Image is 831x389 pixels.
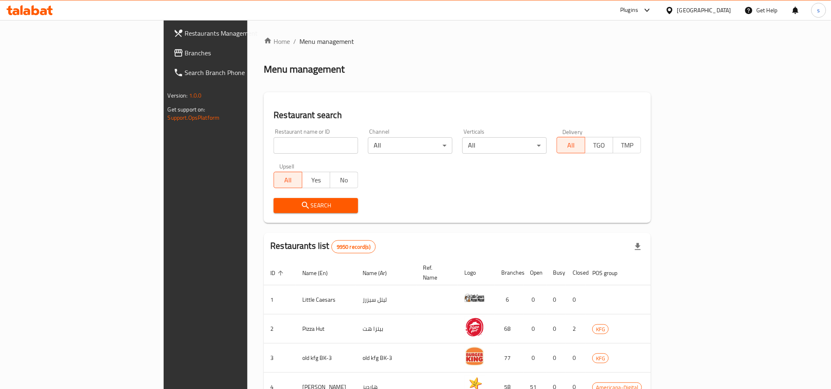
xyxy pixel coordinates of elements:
div: [GEOGRAPHIC_DATA] [677,6,731,15]
span: Restaurants Management [185,28,296,38]
td: 0 [546,314,566,344]
img: old kfg BK-3 [464,346,485,366]
input: Search for restaurant name or ID.. [274,137,358,154]
h2: Menu management [264,63,345,76]
th: Logo [458,260,495,285]
div: Export file [628,237,648,257]
nav: breadcrumb [264,36,651,46]
span: 1.0.0 [189,90,202,101]
td: Pizza Hut [296,314,356,344]
td: 0 [566,344,586,373]
div: All [462,137,547,154]
div: Total records count [331,240,376,253]
span: ID [270,268,286,278]
h2: Restaurants list [270,240,376,253]
img: Pizza Hut [464,317,485,337]
button: No [330,172,358,188]
span: All [560,139,582,151]
span: Get support on: [168,104,205,115]
td: 0 [566,285,586,314]
div: All [368,137,452,154]
th: Busy [546,260,566,285]
a: Restaurants Management [167,23,302,43]
td: 0 [546,344,566,373]
button: Search [274,198,358,213]
span: 9950 record(s) [332,243,375,251]
span: TGO [589,139,610,151]
span: Version: [168,90,188,101]
td: old kfg BK-3 [296,344,356,373]
button: TGO [585,137,613,153]
span: Menu management [299,36,354,46]
td: 6 [495,285,523,314]
span: Yes [306,174,327,186]
span: Branches [185,48,296,58]
a: Support.OpsPlatform [168,112,220,123]
div: Plugins [620,5,638,15]
td: 0 [546,285,566,314]
span: POS group [592,268,628,278]
button: TMP [613,137,641,153]
button: All [557,137,585,153]
span: No [333,174,355,186]
label: Upsell [279,164,295,169]
th: Open [523,260,546,285]
td: 77 [495,344,523,373]
a: Branches [167,43,302,63]
span: Ref. Name [423,263,448,282]
td: 0 [523,344,546,373]
span: s [817,6,820,15]
span: All [277,174,299,186]
span: KFG [593,325,608,334]
button: All [274,172,302,188]
span: Search [280,200,352,211]
th: Closed [566,260,586,285]
span: Search Branch Phone [185,68,296,77]
th: Branches [495,260,523,285]
span: Name (Ar) [363,268,397,278]
td: old kfg BK-3 [356,344,416,373]
td: Little Caesars [296,285,356,314]
td: 2 [566,314,586,344]
td: ليتل سيزرز [356,285,416,314]
label: Delivery [562,129,583,134]
button: Yes [302,172,330,188]
span: TMP [616,139,638,151]
a: Search Branch Phone [167,63,302,82]
span: Name (En) [302,268,338,278]
td: 68 [495,314,523,344]
h2: Restaurant search [274,109,641,121]
td: بيتزا هت [356,314,416,344]
img: Little Caesars [464,288,485,308]
span: KFG [593,354,608,363]
td: 0 [523,285,546,314]
td: 0 [523,314,546,344]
